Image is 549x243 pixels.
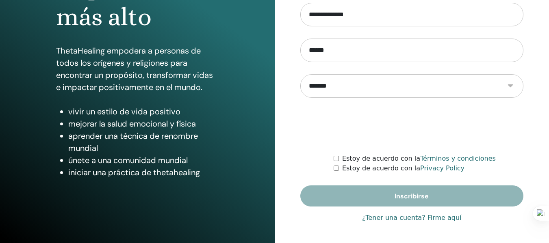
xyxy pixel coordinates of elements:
a: Privacy Policy [420,164,464,172]
iframe: reCAPTCHA [350,110,473,142]
li: aprender una técnica de renombre mundial [68,130,219,154]
label: Estoy de acuerdo con la [342,163,464,173]
li: vivir un estilo de vida positivo [68,105,219,118]
a: Términos y condiciones [420,155,496,162]
a: ¿Tener una cuenta? Firme aquí [362,213,462,223]
li: mejorar la salud emocional y física [68,118,219,130]
p: ThetaHealing empodera a personas de todos los orígenes y religiones para encontrar un propósito, ... [56,45,219,93]
label: Estoy de acuerdo con la [342,154,496,163]
li: iniciar una práctica de thetahealing [68,166,219,178]
li: únete a una comunidad mundial [68,154,219,166]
